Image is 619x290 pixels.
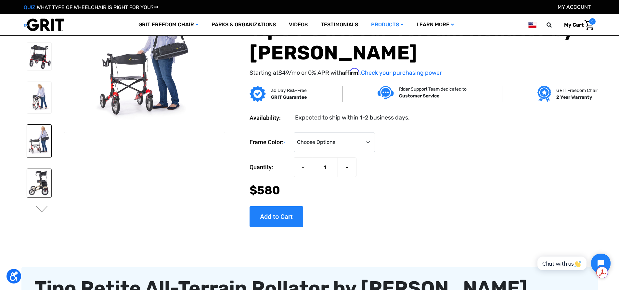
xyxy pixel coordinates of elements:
[399,94,439,99] strong: Customer Service
[365,14,410,35] a: Products
[314,14,365,35] a: Testimonials
[271,95,307,100] strong: GRIT Guarantee
[250,114,290,122] dt: Availability:
[278,69,289,77] span: $49
[24,18,64,32] img: GRIT All-Terrain Wheelchair and Mobility Equipment
[282,14,314,35] a: Videos
[27,43,51,71] img: Tipo Petite All-Terrain Rollator by Comodita
[250,158,290,177] label: Quantity:
[250,184,280,197] span: $580
[205,14,282,35] a: Parks & Organizations
[250,206,303,227] input: Add to Cart
[250,18,596,65] h1: Tipo Petite All-Terrain Rollator by [PERSON_NAME]
[378,86,394,99] img: Customer service
[250,86,266,102] img: GRIT Guarantee
[250,133,290,153] label: Frame Color:
[27,125,51,158] img: Tipo Petite All-Terrain Rollator by Comodita
[537,86,551,102] img: Grit freedom
[27,169,51,197] img: Tipo Petite All-Terrain Rollator by Comodita
[361,69,442,77] a: Check your purchasing power - Learn more about Affirm Financing (opens in modal)
[585,20,594,30] img: Cart
[528,21,536,29] img: us.png
[559,18,596,32] a: Cart with 0 items
[556,95,592,100] strong: 2 Year Warranty
[132,14,205,35] a: GRIT Freedom Chair
[589,18,596,25] span: 0
[295,114,410,122] dd: Expected to ship within 1-2 business days.
[271,87,307,94] p: 30 Day Risk-Free
[549,18,559,32] input: Search
[399,86,467,93] p: Rider Support Team dedicated to
[410,14,460,35] a: Learn More
[564,22,584,28] span: My Cart
[24,4,37,10] span: QUIZ:
[35,206,49,214] button: Go to slide 2 of 2
[556,87,598,94] p: GRIT Freedom Chair
[342,68,359,75] span: Affirm
[250,68,596,78] p: Starting at /mo or 0% APR with .
[558,4,591,10] a: Account
[24,4,158,10] a: QUIZ:WHAT TYPE OF WHEELCHAIR IS RIGHT FOR YOU?
[27,82,51,113] img: Tipo Petite All-Terrain Rollator by Comodita
[530,248,616,279] iframe: Tidio Chat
